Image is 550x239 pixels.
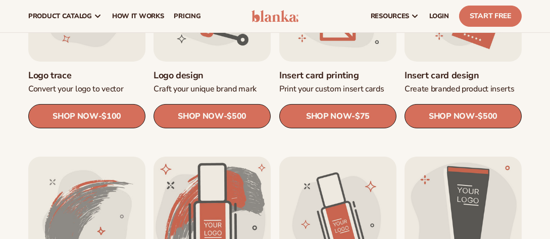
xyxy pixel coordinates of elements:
a: Insert card printing [279,70,396,81]
span: LOGIN [429,12,449,20]
a: Logo trace [28,70,145,81]
span: SHOP NOW [53,111,98,121]
span: resources [371,12,409,20]
span: How It Works [112,12,164,20]
span: SHOP NOW [306,111,352,121]
a: SHOP NOW- $100 [28,104,145,128]
a: SHOP NOW- $500 [154,104,271,128]
span: $100 [102,112,121,121]
span: $75 [355,112,370,121]
a: Insert card design [405,70,522,81]
span: product catalog [28,12,92,20]
a: SHOP NOW- $500 [405,104,522,128]
img: logo [252,10,298,22]
span: $500 [227,112,247,121]
a: SHOP NOW- $75 [279,104,396,128]
span: $500 [478,112,497,121]
a: Start Free [459,6,522,27]
span: SHOP NOW [429,111,474,121]
span: SHOP NOW [178,111,223,121]
span: pricing [174,12,201,20]
a: Logo design [154,70,271,81]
